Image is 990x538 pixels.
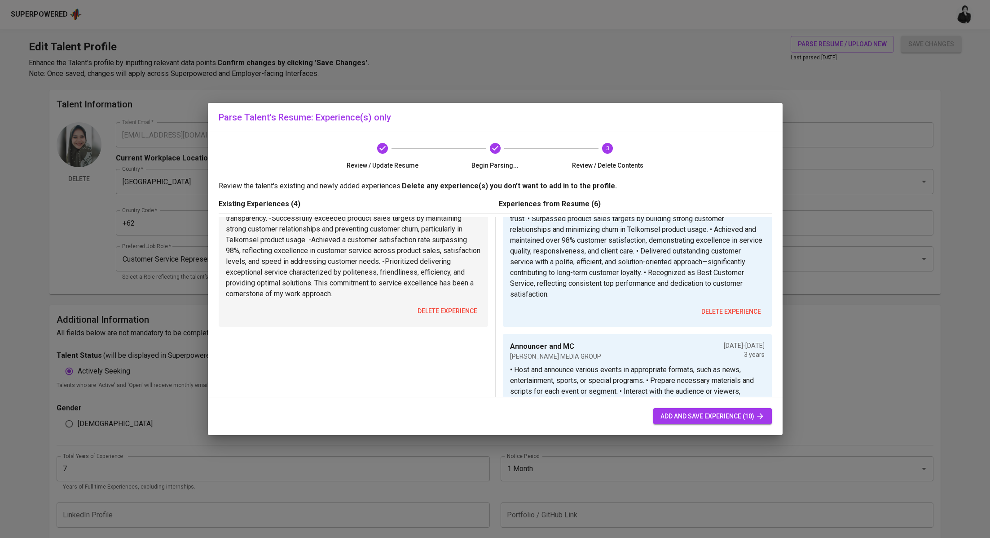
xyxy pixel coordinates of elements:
[698,303,765,320] button: delete experience
[418,306,477,317] span: delete experience
[442,161,548,170] span: Begin Parsing...
[219,199,492,209] p: Existing Experiences (4)
[414,303,481,320] button: delete experience
[219,181,772,191] p: Review the talent's existing and newly added experiences.
[660,411,765,422] span: add and save experience (10)
[499,199,772,209] p: Experiences from Resume (6)
[226,202,481,299] p: -Effectively communicated information to customers, ensuring clarity and transparency. -Successfu...
[219,110,772,124] h6: Parse Talent's Resume: Experience(s) only
[510,203,765,300] p: • Effectively communicated with customers, ensuring clarity, transparency, and trust. • Surpassed...
[330,161,436,170] span: Review / Update Resume
[402,182,617,190] b: Delete any experience(s) you don't want to add in to the profile.
[555,161,660,170] span: Review / Delete Contents
[510,365,765,472] p: • Host and announce various events in appropriate formats, such as news, entertainment, sports, o...
[653,408,772,425] button: add and save experience (10)
[724,350,765,359] p: 3 years
[701,306,761,317] span: delete experience
[724,341,765,350] p: [DATE] - [DATE]
[510,341,601,352] p: Announcer and MC
[606,145,609,151] text: 3
[510,352,601,361] p: [PERSON_NAME] MEDIA GROUP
